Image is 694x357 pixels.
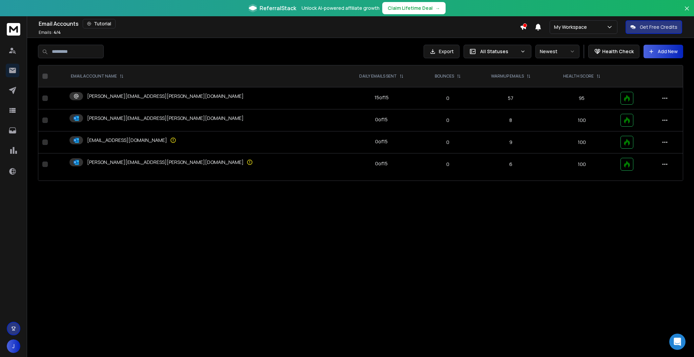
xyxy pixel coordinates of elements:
[554,24,590,30] p: My Workspace
[359,73,397,79] p: DAILY EMAILS SENT
[39,19,520,28] div: Email Accounts
[83,19,116,28] button: Tutorial
[563,73,594,79] p: HEALTH SCORE
[54,29,61,35] span: 4 / 4
[87,115,244,122] p: [PERSON_NAME][EMAIL_ADDRESS][PERSON_NAME][DOMAIN_NAME]
[302,5,380,12] p: Unlock AI-powered affiliate growth
[375,160,388,167] div: 0 of 15
[382,2,446,14] button: Claim Lifetime Deal→
[474,87,547,109] td: 57
[39,30,61,35] p: Emails :
[588,45,639,58] button: Health Check
[474,131,547,153] td: 9
[374,94,389,101] div: 15 of 15
[87,137,167,144] p: [EMAIL_ADDRESS][DOMAIN_NAME]
[435,5,440,12] span: →
[425,161,470,168] p: 0
[547,87,617,109] td: 95
[260,4,296,12] span: ReferralStack
[375,116,388,123] div: 0 of 15
[547,131,617,153] td: 100
[424,45,460,58] button: Export
[602,48,634,55] p: Health Check
[669,334,686,350] div: Open Intercom Messenger
[375,138,388,145] div: 0 of 15
[435,73,454,79] p: BOUNCES
[547,153,617,175] td: 100
[71,73,124,79] div: EMAIL ACCOUNT NAME
[535,45,579,58] button: Newest
[474,109,547,131] td: 8
[626,20,682,34] button: Get Free Credits
[425,95,470,102] p: 0
[644,45,683,58] button: Add New
[547,109,617,131] td: 100
[425,117,470,124] p: 0
[87,93,244,100] p: [PERSON_NAME][EMAIL_ADDRESS][PERSON_NAME][DOMAIN_NAME]
[682,4,691,20] button: Close banner
[87,159,244,166] p: [PERSON_NAME][EMAIL_ADDRESS][PERSON_NAME][DOMAIN_NAME]
[480,48,517,55] p: All Statuses
[7,339,20,353] button: J
[474,153,547,175] td: 6
[640,24,677,30] p: Get Free Credits
[425,139,470,146] p: 0
[491,73,524,79] p: WARMUP EMAILS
